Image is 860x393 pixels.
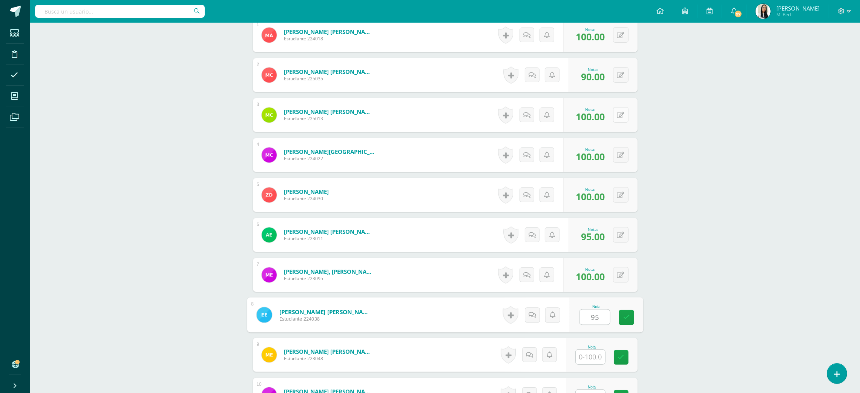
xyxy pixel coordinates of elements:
span: 100.00 [576,190,605,203]
div: Nota: [581,67,605,72]
a: [PERSON_NAME] [PERSON_NAME] [284,228,374,235]
img: 18e3cd28bbc1081df968ef02186a38b8.png [262,147,277,163]
img: 24bac2befe72ec47081750eb832e1c02.png [756,4,771,19]
img: d012a5080e1e2e26e819c88d5549c594.png [262,267,277,282]
span: Estudiante 225013 [284,115,374,122]
div: Nota: [581,227,605,232]
div: Nota [575,345,609,349]
img: f936045d17c4f18d624b227bab2a8b30.png [262,68,277,83]
div: Nota: [576,267,605,272]
span: Estudiante 223011 [284,235,374,242]
a: [PERSON_NAME] [PERSON_NAME] [279,308,372,316]
span: 100.00 [576,150,605,163]
span: 97 [734,10,742,18]
div: Nota: [576,147,605,152]
a: [PERSON_NAME] [284,188,329,195]
div: Nota [575,385,609,389]
span: [PERSON_NAME] [776,5,820,12]
a: [PERSON_NAME], [PERSON_NAME] [284,268,374,275]
a: [PERSON_NAME] [PERSON_NAME] [284,108,374,115]
span: 100.00 [576,30,605,43]
input: 0-100.0 [579,310,610,325]
span: Estudiante 224038 [279,316,372,322]
img: 313839707a9eea1d4612d0f34b026759.png [256,307,272,322]
span: Estudiante 224030 [284,195,329,202]
div: Nota: [576,27,605,32]
input: 0-100.0 [576,350,605,364]
span: Estudiante 224022 [284,155,374,162]
span: Estudiante 223095 [284,275,374,282]
span: Estudiante 225035 [284,75,374,82]
span: 95.00 [581,230,605,243]
img: 1e304eee534837081d24c5deb5e89149.png [262,187,277,203]
input: Busca un usuario... [35,5,205,18]
span: 90.00 [581,70,605,83]
a: [PERSON_NAME] [PERSON_NAME] [284,68,374,75]
img: 25695417af132bb6181b48341ba4731f.png [262,347,277,362]
span: Estudiante 224018 [284,35,374,42]
span: 100.00 [576,270,605,283]
div: Nota: [576,107,605,112]
a: [PERSON_NAME][GEOGRAPHIC_DATA] [284,148,374,155]
div: Nota: [576,187,605,192]
a: [PERSON_NAME] [PERSON_NAME] [284,28,374,35]
a: [PERSON_NAME] [PERSON_NAME] [284,348,374,355]
div: Nota [579,305,613,309]
span: Estudiante 223048 [284,355,374,362]
span: Mi Perfil [776,11,820,18]
img: 5d1aae4010b34da5067303b917db86e9.png [262,28,277,43]
img: 7e0fa04faf161ebd43e607e34366c759.png [262,107,277,123]
img: 6481f9d1498d7b60711f5dfb69e27b46.png [262,227,277,243]
span: 100.00 [576,110,605,123]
